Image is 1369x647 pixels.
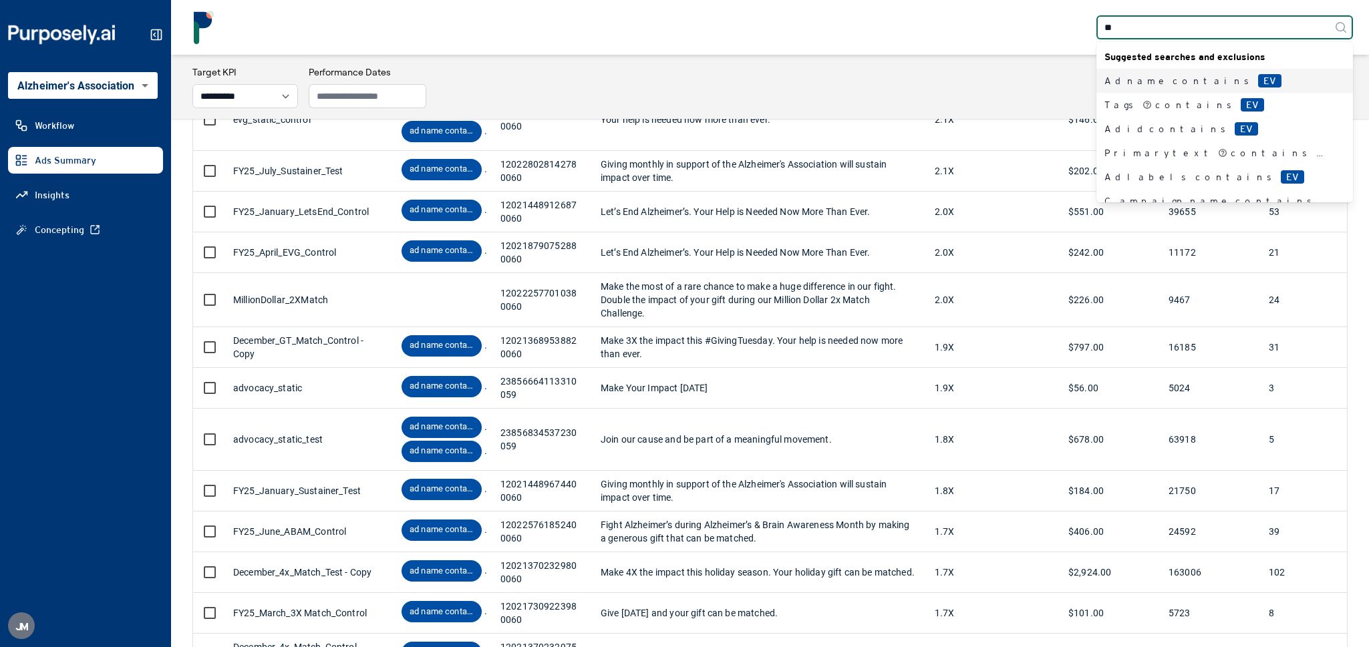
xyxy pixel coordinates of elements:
[935,232,1055,272] div: 2.0X
[1169,232,1255,272] div: 11172
[1169,273,1255,327] div: 9467
[1169,327,1255,367] div: 16185
[935,327,1055,367] div: 1.9X
[233,232,387,272] div: FY25_April_EVG_Control
[601,471,921,511] div: Giving monthly in support of the Alzheimer's Association will sustain impact over time.
[402,445,482,457] span: ad name contains "test"
[500,409,587,470] div: 23856834537230059
[402,380,482,393] span: ad name contains "static"
[1169,552,1255,592] div: 163006
[35,223,84,236] span: Concepting
[601,151,921,191] div: Giving monthly in support of the Alzheimer's Association will sustain impact over time.
[1068,273,1155,327] div: $226.00
[601,232,921,272] div: Let’s End Alzheimer’s. Your Help is Needed Now More Than Ever.
[1269,552,1356,592] div: 102
[192,65,298,79] h3: Target KPI
[1269,409,1356,470] div: 5
[1068,232,1155,272] div: $242.00
[1104,146,1329,160] div: Primary text contains
[233,89,387,150] div: evg_static_control
[35,119,74,132] span: Workflow
[233,552,387,592] div: December_4x_Match_Test - Copy
[1269,471,1356,511] div: 17
[500,593,587,633] div: 120217309223980060
[8,182,163,208] a: Insights
[233,511,387,552] div: FY25_June_ABAM_Control
[500,471,587,511] div: 120214489674400060
[233,273,387,327] div: MillionDollar_2XMatch
[1068,151,1155,191] div: $202.00
[935,409,1055,470] div: 1.8X
[601,593,921,633] div: Give [DATE] and your gift can be matched.
[1068,327,1155,367] div: $797.00
[1104,194,1329,208] div: Campaign name contains
[35,154,96,167] span: Ads Summary
[8,112,163,139] a: Workflow
[402,565,482,578] span: ad name contains "test"
[500,192,587,232] div: 120214489126870060
[1169,192,1255,232] div: 39655
[500,511,587,552] div: 120225761852400060
[1241,98,1264,112] span: EV
[1068,409,1155,470] div: $678.00
[1068,552,1155,592] div: $2,924.00
[402,244,482,257] span: ad name contains "control"
[233,151,387,191] div: FY25_July_Sustainer_Test
[1104,98,1329,112] div: Tags contains
[601,511,921,552] div: Fight Alzheimer’s during Alzheimer’s & Brain Awareness Month by making a generous gift that can b...
[1068,471,1155,511] div: $184.00
[601,552,921,592] div: Make 4X the impact this holiday season. Your holiday gift can be matched.
[1068,511,1155,552] div: $406.00
[8,612,35,639] div: J M
[500,327,587,367] div: 120213689538820060
[8,216,163,243] a: Concepting
[187,11,220,44] img: logo
[601,327,921,367] div: Make 3X the impact this #GivingTuesday. Your help is needed now more than ever.
[1104,170,1329,184] div: Ad labels contains
[500,89,587,150] div: 120200123009690060
[1269,593,1356,633] div: 8
[1068,368,1155,408] div: $56.00
[35,188,69,202] span: Insights
[1269,327,1356,367] div: 31
[935,593,1055,633] div: 1.7X
[1068,192,1155,232] div: $551.00
[1169,511,1255,552] div: 24592
[1269,511,1356,552] div: 39
[500,273,587,327] div: 120222577010380060
[1104,74,1329,87] div: Ad name contains
[935,89,1055,150] div: 2.1X
[8,147,163,174] a: Ads Summary
[601,89,921,150] div: Your help is needed now more than ever.
[935,511,1055,552] div: 1.7X
[601,409,921,470] div: Join our cause and be part of a meaningful movement.
[1281,170,1304,184] span: EV
[500,368,587,408] div: 23856664113310059
[1096,45,1353,69] div: Suggested searches and exclusions
[402,125,482,138] span: ad name contains "control"
[1169,368,1255,408] div: 5024
[402,421,482,433] span: ad name contains "static"
[402,339,482,352] span: ad name contains "control"
[1068,593,1155,633] div: $101.00
[1269,232,1356,272] div: 21
[1269,368,1356,408] div: 3
[1235,122,1258,136] span: EV
[935,151,1055,191] div: 2.1X
[233,327,387,367] div: December_GT_Match_Control - Copy
[601,192,921,232] div: Let’s End Alzheimer’s. Your Help is Needed Now More Than Ever.
[402,483,482,495] span: ad name contains "test"
[601,368,921,408] div: Make Your Impact [DATE]
[1269,192,1356,232] div: 53
[935,552,1055,592] div: 1.7X
[1169,471,1255,511] div: 21750
[8,612,35,639] button: JM
[8,72,158,99] div: Alzheimer's Association
[935,471,1055,511] div: 1.8X
[402,523,482,536] span: ad name contains "control"
[500,232,587,272] div: 120218790752880060
[233,409,387,470] div: advocacy_static_test
[309,65,426,79] h3: Performance Dates
[1169,409,1255,470] div: 63918
[1104,122,1329,136] div: Ad id contains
